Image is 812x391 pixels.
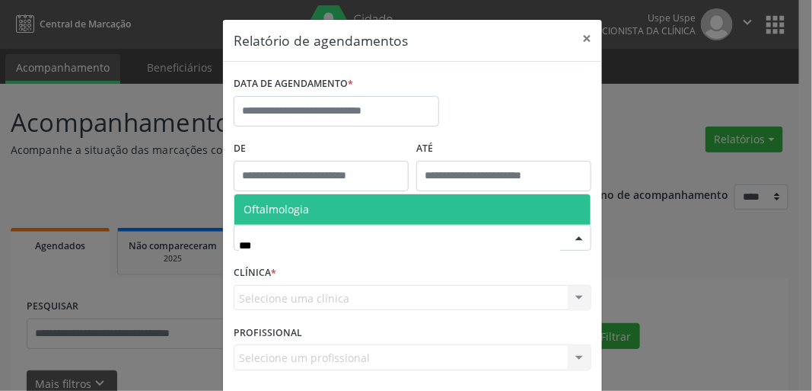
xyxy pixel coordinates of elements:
[234,137,409,161] label: De
[234,261,276,285] label: CLÍNICA
[234,321,302,345] label: PROFISSIONAL
[234,72,353,96] label: DATA DE AGENDAMENTO
[572,20,602,57] button: Close
[234,30,408,50] h5: Relatório de agendamentos
[244,202,309,216] span: Oftalmologia
[416,137,591,161] label: ATÉ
